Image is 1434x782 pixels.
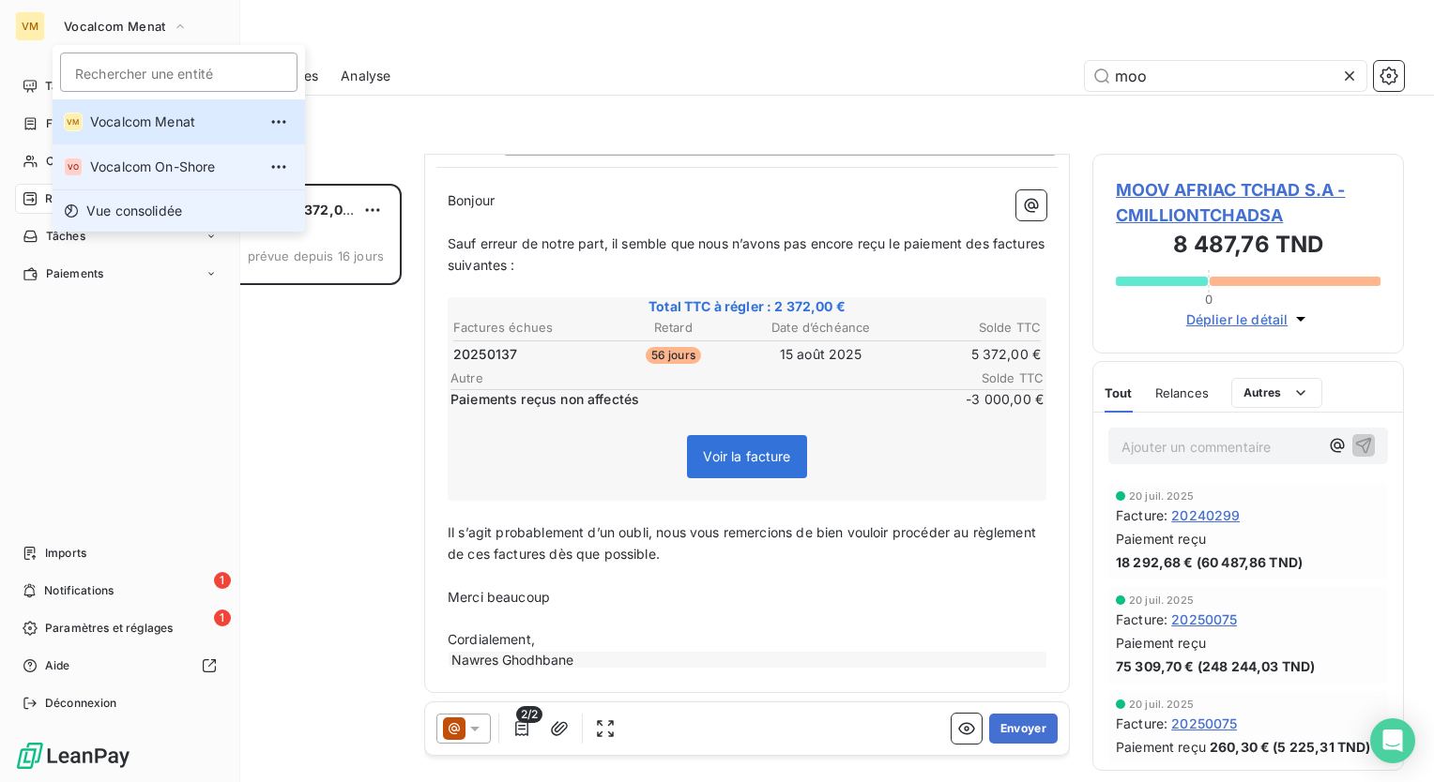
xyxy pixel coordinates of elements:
[64,113,83,131] div: VM
[1116,714,1167,733] span: Facture :
[448,589,550,605] span: Merci beaucoup
[601,318,747,338] th: Retard
[931,390,1044,409] span: -3 000,00 €
[248,248,384,263] span: prévue depuis 16 jours
[293,202,364,218] span: 2 372,00 €
[45,620,173,637] span: Paramètres et réglages
[1116,529,1206,549] span: Paiement reçu
[341,67,390,85] span: Analyse
[748,344,894,365] td: 15 août 2025
[450,390,927,409] span: Paiements reçus non affectés
[748,318,894,338] th: Date d’échéance
[60,53,297,92] input: placeholder
[214,572,231,589] span: 1
[1116,228,1381,265] h3: 8 487,76 TND
[64,158,83,176] div: VO
[989,714,1058,744] button: Envoyer
[45,545,86,562] span: Imports
[1116,177,1381,228] span: MOOV AFRIAC TCHAD S.A - CMILLIONTCHADSA
[896,318,1043,338] th: Solde TTC
[1116,552,1303,572] span: 18 292,68 € (60 487,86 TND)
[64,19,165,34] span: Vocalcom Menat
[90,113,256,131] span: Vocalcom Menat
[1116,505,1167,525] span: Facture :
[896,344,1043,365] td: 5 372,00 €
[448,192,495,208] span: Bonjour
[86,202,182,220] span: Vue consolidée
[450,370,931,385] span: Autre
[45,78,132,95] span: Tableau de bord
[90,158,256,176] span: Vocalcom On-Shore
[1155,385,1209,400] span: Relances
[1186,309,1289,329] span: Déplier le détail
[45,695,117,712] span: Déconnexion
[1171,714,1237,733] span: 20250075
[1181,308,1317,330] button: Déplier le détail
[931,370,1044,385] span: Solde TTC
[15,11,45,41] div: VM
[45,190,95,207] span: Relances
[1210,737,1370,757] span: 260,30 € (5 225,31 TND)
[1171,505,1240,525] span: 20240299
[46,115,94,132] span: Factures
[90,184,402,782] div: grid
[45,657,70,674] span: Aide
[1129,594,1194,606] span: 20 juil. 2025
[1085,61,1366,91] input: Rechercher
[453,345,517,364] span: 20250137
[1231,378,1322,408] button: Autres
[1116,737,1206,757] span: Paiement reçu
[1116,656,1315,676] span: 75 309,70 € (248 244,03 TND)
[448,631,535,647] span: Cordialement,
[44,582,114,599] span: Notifications
[1129,490,1194,502] span: 20 juil. 2025
[1105,385,1133,400] span: Tout
[214,609,231,626] span: 1
[1116,609,1167,629] span: Facture :
[448,235,1048,273] span: Sauf erreur de notre part, il semble que nous n’avons pas encore reçu le paiement des factures su...
[15,651,224,681] a: Aide
[46,228,85,245] span: Tâches
[450,297,1044,316] span: Total TTC à régler : 2 372,00 €
[1171,609,1237,629] span: 20250075
[1370,718,1415,763] div: Open Intercom Messenger
[516,706,542,723] span: 2/2
[1129,699,1194,710] span: 20 juil. 2025
[1116,633,1206,653] span: Paiement reçu
[1205,292,1213,307] span: 0
[646,347,701,364] span: 56 jours
[46,153,84,170] span: Clients
[15,741,131,771] img: Logo LeanPay
[46,265,103,282] span: Paiements
[448,524,1040,562] span: Il s’agit probablement d’un oubli, nous vous remercions de bien vouloir procéder au règlement de ...
[452,318,599,338] th: Factures échues
[703,448,790,464] span: Voir la facture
